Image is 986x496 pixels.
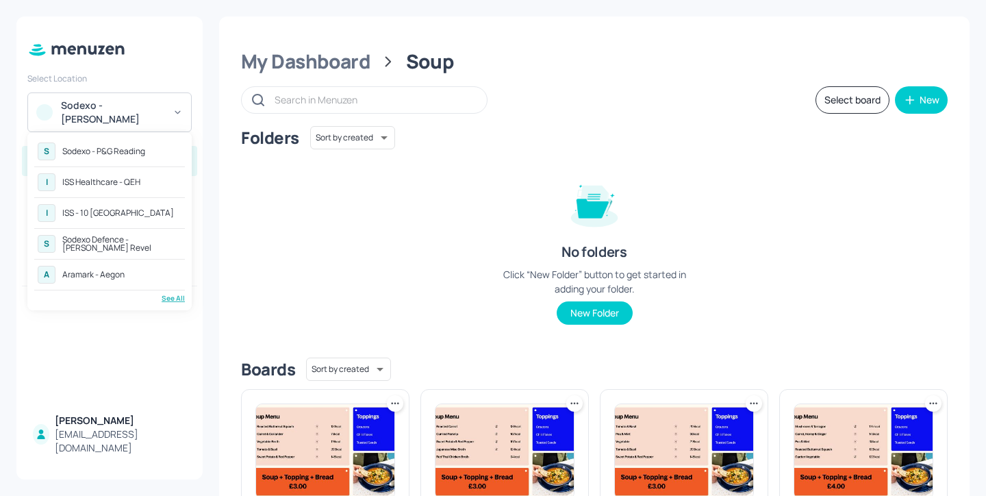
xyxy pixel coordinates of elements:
[62,178,140,186] div: ISS Healthcare - QEH
[62,147,145,156] div: Sodexo - P&G Reading
[62,209,174,217] div: ISS - 10 [GEOGRAPHIC_DATA]
[34,293,185,303] div: See All
[38,235,55,253] div: S
[38,173,55,191] div: I
[62,236,181,252] div: Sodexo Defence - [PERSON_NAME] Revel
[62,271,125,279] div: Aramark - Aegon
[38,204,55,222] div: I
[38,266,55,284] div: A
[38,142,55,160] div: S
